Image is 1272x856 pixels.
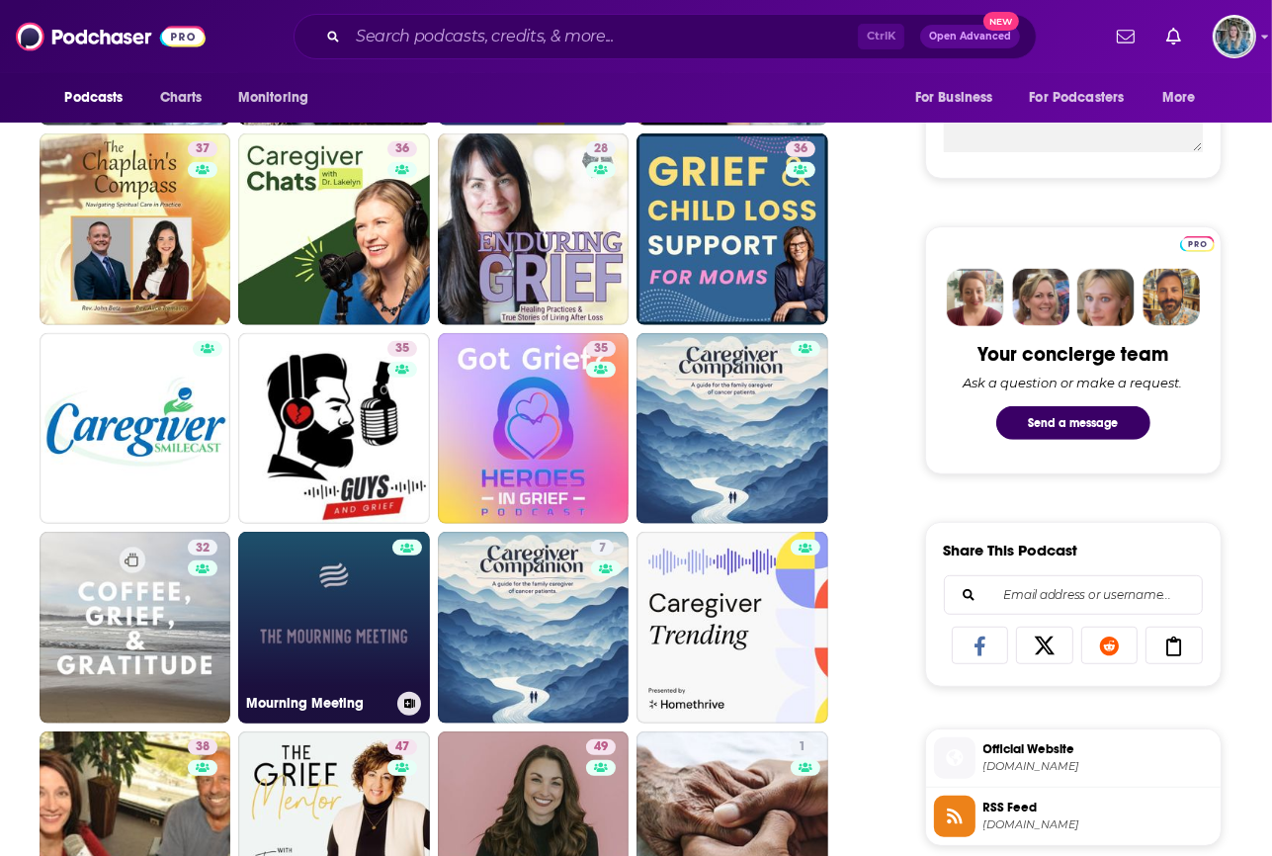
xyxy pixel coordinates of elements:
[51,79,149,117] button: open menu
[961,576,1186,614] input: Email address or username...
[246,695,389,712] h3: Mourning Meeting
[983,740,1213,758] span: Official Website
[438,133,630,325] a: 28
[387,739,417,755] a: 47
[1145,627,1203,664] a: Copy Link
[983,799,1213,816] span: RSS Feed
[901,79,1018,117] button: open menu
[1017,79,1153,117] button: open menu
[1180,233,1215,252] a: Pro website
[387,141,417,157] a: 36
[1030,84,1125,112] span: For Podcasters
[40,532,231,724] a: 32
[983,12,1019,31] span: New
[1143,269,1200,326] img: Jon Profile
[188,739,217,755] a: 38
[1016,627,1073,664] a: Share on X/Twitter
[1109,20,1143,53] a: Show notifications dropdown
[147,79,214,117] a: Charts
[1081,627,1139,664] a: Share on Reddit
[238,84,308,112] span: Monitoring
[395,139,409,159] span: 36
[944,541,1078,559] h3: Share This Podcast
[196,539,210,558] span: 32
[40,133,231,325] a: 37
[1213,15,1256,58] button: Show profile menu
[594,139,608,159] span: 28
[1180,236,1215,252] img: Podchaser Pro
[915,84,993,112] span: For Business
[983,817,1213,832] span: app.kajabi.com
[996,406,1150,440] button: Send a message
[929,32,1011,42] span: Open Advanced
[65,84,124,112] span: Podcasts
[858,24,904,49] span: Ctrl K
[964,375,1183,390] div: Ask a question or make a request.
[594,737,608,757] span: 49
[594,339,608,359] span: 35
[1148,79,1221,117] button: open menu
[591,540,614,556] a: 7
[348,21,858,52] input: Search podcasts, credits, & more...
[1012,269,1069,326] img: Barbara Profile
[395,737,409,757] span: 47
[920,25,1020,48] button: Open AdvancedNew
[238,333,430,525] a: 35
[1077,269,1135,326] img: Jules Profile
[977,342,1168,367] div: Your concierge team
[196,737,210,757] span: 38
[196,139,210,159] span: 37
[952,627,1009,664] a: Share on Facebook
[438,532,630,724] a: 7
[224,79,334,117] button: open menu
[947,269,1004,326] img: Sydney Profile
[16,18,206,55] img: Podchaser - Follow, Share and Rate Podcasts
[934,796,1213,837] a: RSS Feed[DOMAIN_NAME]
[586,141,616,157] a: 28
[786,141,815,157] a: 36
[1158,20,1189,53] a: Show notifications dropdown
[1213,15,1256,58] span: Logged in as EllaDavidson
[636,133,828,325] a: 36
[1162,84,1196,112] span: More
[934,737,1213,779] a: Official Website[DOMAIN_NAME]
[1213,15,1256,58] img: User Profile
[438,333,630,525] a: 35
[238,532,430,724] a: Mourning Meeting
[238,133,430,325] a: 36
[294,14,1037,59] div: Search podcasts, credits, & more...
[387,341,417,357] a: 35
[395,339,409,359] span: 35
[188,141,217,157] a: 37
[160,84,203,112] span: Charts
[586,739,616,755] a: 49
[794,139,807,159] span: 36
[983,759,1213,774] span: grieveleave.com
[599,539,606,558] span: 7
[586,341,616,357] a: 35
[791,739,813,755] a: 1
[799,737,806,757] span: 1
[944,575,1203,615] div: Search followers
[188,540,217,556] a: 32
